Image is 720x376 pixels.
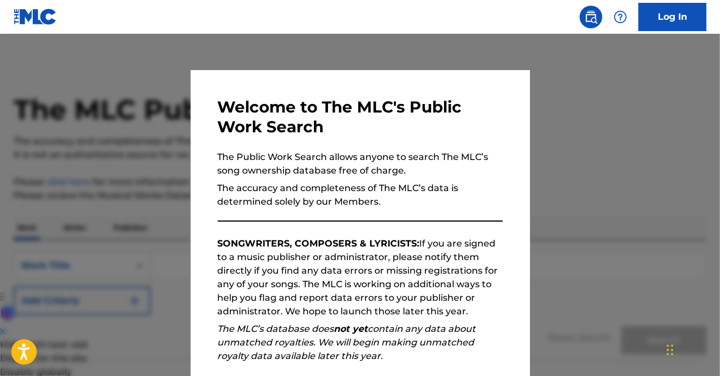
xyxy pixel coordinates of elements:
strong: not yet [334,323,368,334]
div: Help [609,6,632,28]
a: Public Search [580,6,602,28]
p: If you are signed to a music publisher or administrator, please notify them directly if you find ... [218,237,503,318]
h3: Welcome to The MLC's Public Work Search [218,97,503,137]
em: The MLC’s database does contain any data about unmatched royalties. We will begin making unmatche... [218,323,476,361]
img: MLC Logo [14,8,57,25]
div: Drag [667,333,674,367]
img: search [584,10,598,24]
strong: SONGWRITERS, COMPOSERS & LYRICISTS: [218,238,420,249]
p: The Public Work Search allows anyone to search The MLC’s song ownership database free of charge. [218,150,503,178]
iframe: Chat Widget [663,322,720,376]
a: Log In [639,3,706,31]
p: The accuracy and completeness of The MLC’s data is determined solely by our Members. [218,181,503,209]
img: help [614,10,627,24]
